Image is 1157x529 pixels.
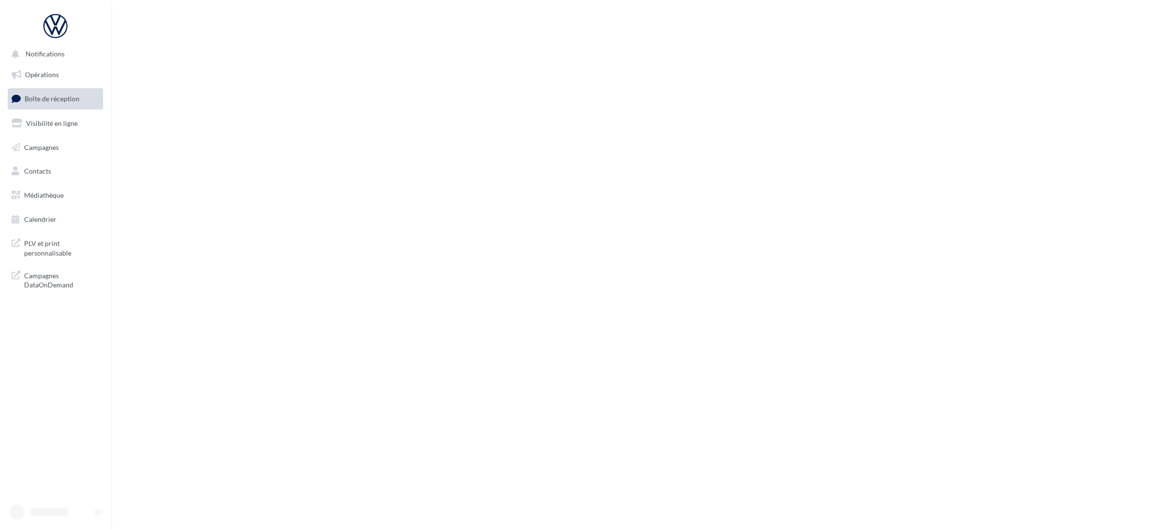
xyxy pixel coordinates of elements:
a: Campagnes DataOnDemand [6,265,105,294]
span: Campagnes [24,143,59,151]
span: Campagnes DataOnDemand [24,269,99,290]
span: Boîte de réception [25,95,80,103]
a: PLV et print personnalisable [6,233,105,261]
span: Calendrier [24,215,56,223]
a: Contacts [6,161,105,181]
a: Calendrier [6,209,105,230]
span: Médiathèque [24,191,64,199]
span: Notifications [26,50,65,58]
a: Boîte de réception [6,88,105,109]
a: Opérations [6,65,105,85]
a: Médiathèque [6,185,105,205]
span: Contacts [24,167,51,175]
span: PLV et print personnalisable [24,237,99,258]
span: Opérations [25,70,59,79]
span: Visibilité en ligne [26,119,78,127]
a: Visibilité en ligne [6,113,105,134]
a: Campagnes [6,137,105,158]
